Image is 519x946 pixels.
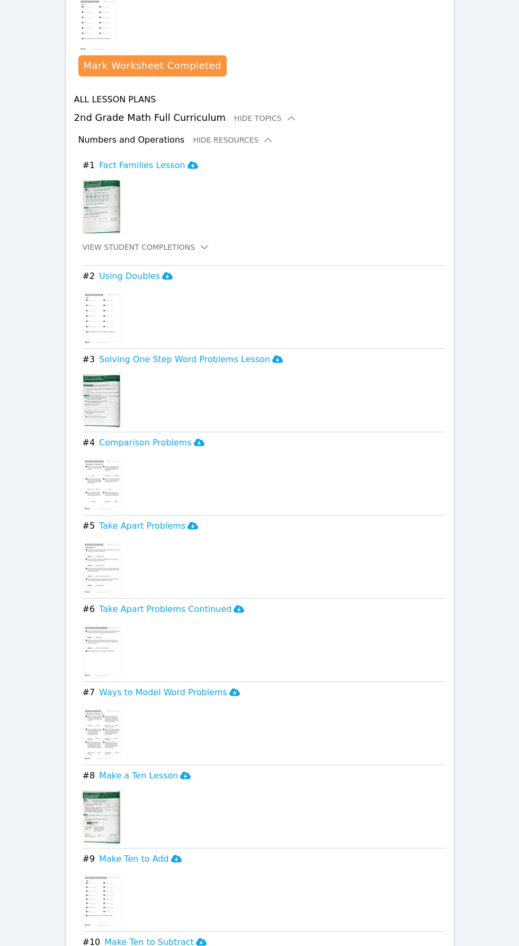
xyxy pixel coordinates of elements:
h3: Take Apart Problems [99,520,198,532]
button: Hide Topics [234,113,297,124]
button: Mark Worksheet Completed [78,55,227,76]
button: #8Make a Ten Lesson [83,769,445,782]
img: Solving One Step Word Problems Lesson [83,374,120,427]
span: # 8 [83,769,95,782]
h3: Using Doubles [99,270,173,283]
h3: Take Apart Problems Continued [99,603,244,616]
img: Make a Ten Lesson [83,791,120,844]
span: # 9 [83,853,95,865]
span: # 6 [83,603,95,616]
button: #2Using Doubles [83,270,445,283]
span: # 4 [83,436,95,449]
button: #6Take Apart Problems Continued [83,603,445,616]
button: #3Solving One Step Word Problems Lesson [83,353,445,366]
h3: Comparison Problems [99,436,204,449]
h3: Make Ten to Add [99,853,181,865]
img: Ways to Model Word Problems [83,707,123,760]
button: Hide Resources [193,135,273,145]
span: # 1 [83,159,95,172]
h3: Make a Ten Lesson [99,769,191,782]
h3: Solving One Step Word Problems Lesson [99,353,283,366]
img: Using Doubles [83,291,123,344]
h3: Fact Families Lesson [99,159,198,172]
button: View Student Completions [83,242,210,252]
button: #1Fact Families Lesson [83,159,445,172]
h4: All Lesson Plans [74,93,445,106]
img: Make Ten to Add [83,874,123,927]
img: Take Apart Problems [83,541,123,594]
img: Take Apart Problems Continued [83,624,123,677]
button: #7Ways to Model Word Problems [83,686,445,699]
h3: Ways to Model Word Problems [99,686,240,699]
span: # 3 [83,353,95,366]
h3: Numbers and Operations [78,134,185,146]
div: Mark Worksheet Completed [84,58,221,73]
button: #9Make Ten to Add [83,853,445,865]
button: #5Take Apart Problems [83,520,445,532]
h3: 2nd Grade Math Full Curriculum [74,110,445,125]
img: Comparison Problems [83,458,123,511]
button: #4Comparison Problems [83,436,445,449]
span: # 5 [83,520,95,532]
span: # 7 [83,686,95,699]
span: # 2 [83,270,95,283]
img: Fact Families Lesson [83,180,120,233]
